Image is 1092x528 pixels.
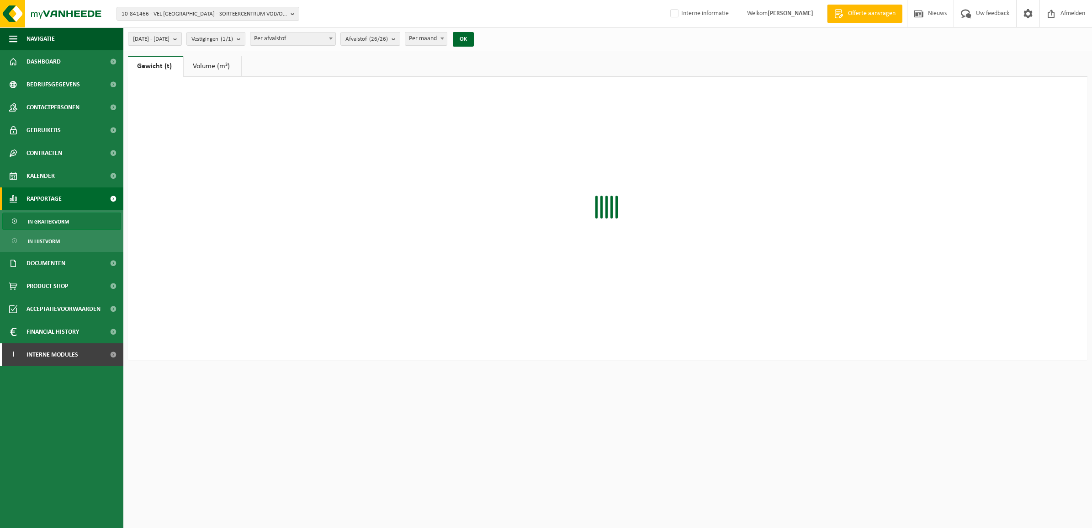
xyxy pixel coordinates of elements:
span: Product Shop [27,275,68,298]
span: Rapportage [27,187,62,210]
span: In grafiekvorm [28,213,69,230]
button: Afvalstof(26/26) [340,32,400,46]
span: Vestigingen [191,32,233,46]
span: 10-841466 - VEL [GEOGRAPHIC_DATA] - SORTEERCENTRUM VOLVO GROUP [GEOGRAPHIC_DATA] - [GEOGRAPHIC_DA... [122,7,287,21]
span: Per afvalstof [250,32,335,45]
span: Bedrijfsgegevens [27,73,80,96]
span: Per maand [405,32,447,45]
button: 10-841466 - VEL [GEOGRAPHIC_DATA] - SORTEERCENTRUM VOLVO GROUP [GEOGRAPHIC_DATA] - [GEOGRAPHIC_DA... [117,7,299,21]
count: (26/26) [369,36,388,42]
a: Gewicht (t) [128,56,183,77]
span: Gebruikers [27,119,61,142]
button: Vestigingen(1/1) [186,32,245,46]
span: Navigatie [27,27,55,50]
a: In lijstvorm [2,232,121,250]
span: Interne modules [27,343,78,366]
span: Financial History [27,320,79,343]
button: OK [453,32,474,47]
span: Contactpersonen [27,96,80,119]
span: Documenten [27,252,65,275]
label: Interne informatie [668,7,729,21]
span: I [9,343,17,366]
span: Acceptatievoorwaarden [27,298,101,320]
span: Contracten [27,142,62,165]
count: (1/1) [221,36,233,42]
span: [DATE] - [DATE] [133,32,170,46]
span: Per afvalstof [250,32,336,46]
span: In lijstvorm [28,233,60,250]
strong: [PERSON_NAME] [768,10,813,17]
a: In grafiekvorm [2,213,121,230]
span: Afvalstof [345,32,388,46]
button: [DATE] - [DATE] [128,32,182,46]
span: Dashboard [27,50,61,73]
span: Kalender [27,165,55,187]
span: Offerte aanvragen [846,9,898,18]
a: Volume (m³) [184,56,241,77]
span: Per maand [405,32,448,46]
a: Offerte aanvragen [827,5,902,23]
